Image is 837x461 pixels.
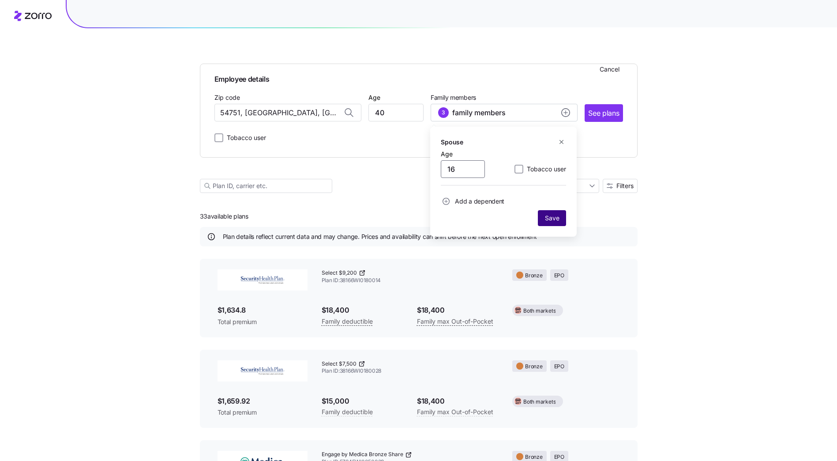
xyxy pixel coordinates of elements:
span: Family deductible [322,407,373,417]
label: Tobacco user [223,132,266,143]
span: Select $9,200 [322,269,357,277]
span: Cancel [600,65,619,74]
span: Employee details [214,71,623,85]
span: Filters [616,183,634,189]
span: Plan ID: 38166WI0180014 [322,277,499,284]
span: Select $7,500 [322,360,357,368]
span: Family max Out-of-Pocket [417,407,493,417]
button: Add a dependent [441,193,504,210]
input: Plan ID, carrier etc. [200,179,332,193]
img: Security Health Plan [218,269,308,291]
label: Tobacco user [523,164,566,174]
span: family members [452,107,506,118]
button: Cancel [596,62,623,76]
span: Family deductible [322,316,373,327]
div: 3family membersadd icon [430,127,577,237]
span: Save [545,214,559,223]
button: See plans [585,104,623,122]
span: EPO [554,272,564,280]
span: $1,659.92 [218,396,308,407]
span: See plans [588,108,619,119]
h5: Spouse [441,137,463,147]
svg: add icon [443,198,450,205]
span: Engage by Medica Bronze Share [322,451,403,458]
span: Family members [431,93,578,102]
input: Age [441,160,485,178]
label: Zip code [214,93,240,102]
span: Plan ID: 38166WI0180028 [322,367,499,375]
span: $18,400 [417,396,498,407]
label: Age [368,93,380,102]
div: 3 [438,107,449,118]
button: 3family membersadd icon [431,104,578,121]
span: Total premium [218,317,308,326]
span: $18,400 [417,305,498,316]
span: EPO [554,363,564,371]
img: Security Health Plan [218,360,308,382]
svg: add icon [561,108,570,117]
span: $18,400 [322,305,403,316]
label: Age [441,149,453,159]
span: Family max Out-of-Pocket [417,316,493,327]
span: Bronze [525,272,543,280]
input: Zip code [214,104,361,121]
span: 33 available plans [200,212,248,221]
span: $1,634.8 [218,305,308,316]
span: Add a dependent [455,197,504,206]
span: Both markets [523,398,555,406]
button: Save [538,210,566,226]
button: Filters [603,179,638,193]
span: Plan details reflect current data and may change. Prices and availability can shift before the ne... [223,232,537,241]
span: Both markets [523,307,555,315]
span: $15,000 [322,396,403,407]
span: Total premium [218,408,308,417]
span: Bronze [525,363,543,371]
input: Age [368,104,424,121]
